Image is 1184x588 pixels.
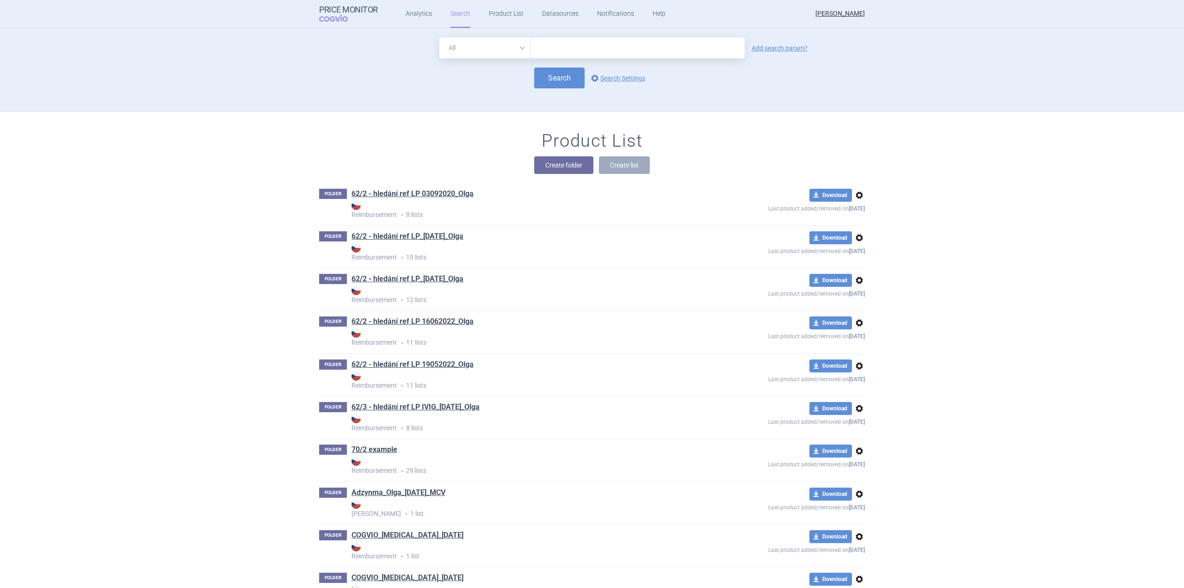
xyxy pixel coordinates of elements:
[397,552,406,561] i: •
[701,202,865,213] p: Last product added/removed on
[849,461,865,468] strong: [DATE]
[351,316,474,327] a: 62/2 - hledání ref LP 16062022_Olga
[351,530,463,540] a: COGVIO_[MEDICAL_DATA]_[DATE]
[809,274,852,287] button: Download
[319,488,347,498] p: FOLDER
[351,573,463,583] a: COGVIO_[MEDICAL_DATA]_[DATE]
[351,414,701,433] p: 8 lists
[849,504,865,511] strong: [DATE]
[534,156,593,174] button: Create folder
[397,253,406,262] i: •
[351,274,463,284] a: 62/2 - hledání ref LP_[DATE]_Olga
[351,201,361,210] img: CZ
[351,457,701,474] strong: Reimbursement
[397,339,406,348] i: •
[809,359,852,372] button: Download
[849,248,865,254] strong: [DATE]
[351,414,361,423] img: CZ
[319,5,378,23] a: Price MonitorCOGVIO
[701,329,865,341] p: Last product added/removed on
[319,573,347,583] p: FOLDER
[351,371,361,381] img: CZ
[351,530,463,542] h1: COGVIO_ADCETRIS_07.08.2025
[351,402,480,412] a: 62/3 - hledání ref LP IVIG_[DATE]_Olga
[809,488,852,501] button: Download
[397,424,406,433] i: •
[351,231,463,241] a: 62/2 - hledání ref LP_[DATE]_Olga
[397,296,406,305] i: •
[351,371,701,390] p: 11 lists
[809,231,852,244] button: Download
[752,45,808,51] a: Add search param?
[351,488,445,500] h1: Adzynma_Olga_11 4 2025_MCV
[401,509,410,519] i: •
[351,328,701,346] strong: Reimbursement
[351,402,480,414] h1: 62/3 - hledání ref LP IVIG_11 05 2023_Olga
[589,73,645,84] a: Search Settings
[701,287,865,298] p: Last product added/removed on
[701,501,865,512] p: Last product added/removed on
[351,231,463,243] h1: 62/2 - hledání ref LP_05 10 2022_Olga
[849,419,865,425] strong: [DATE]
[397,210,406,220] i: •
[351,359,474,370] a: 62/2 - hledání ref LP 19052022_Olga
[809,445,852,458] button: Download
[534,68,585,88] button: Search
[351,488,445,498] a: Adzynma_Olga_[DATE]_MCV
[849,333,865,340] strong: [DATE]
[809,573,852,586] button: Download
[351,328,701,347] p: 11 lists
[319,189,347,199] p: FOLDER
[351,286,361,295] img: CZ
[351,542,701,561] p: 1 list
[351,359,474,371] h1: 62/2 - hledání ref LP 19052022_Olga
[351,286,701,303] strong: Reimbursement
[319,359,347,370] p: FOLDER
[351,445,397,455] a: 70/2 example
[351,500,701,519] p: 1 list
[351,457,361,466] img: CZ
[351,201,701,218] strong: Reimbursement
[397,381,406,390] i: •
[351,500,361,509] img: CZ
[319,231,347,241] p: FOLDER
[542,130,642,152] h1: Product List
[351,189,474,201] h1: 62/2 - hledání ref LP 03092020_Olga
[849,547,865,553] strong: [DATE]
[351,316,474,328] h1: 62/2 - hledání ref LP 16062022_Olga
[351,243,361,253] img: CZ
[849,205,865,212] strong: [DATE]
[319,530,347,540] p: FOLDER
[351,542,701,560] strong: Reimbursement
[809,189,852,202] button: Download
[351,243,701,261] strong: Reimbursement
[849,376,865,383] strong: [DATE]
[351,500,701,517] strong: [PERSON_NAME]
[351,457,701,476] p: 29 lists
[849,291,865,297] strong: [DATE]
[701,244,865,256] p: Last product added/removed on
[319,274,347,284] p: FOLDER
[351,445,397,457] h1: 70/2 example
[319,14,361,22] span: COGVIO
[351,274,463,286] h1: 62/2 - hledání ref LP_11 05 2023_Olga
[351,573,463,585] h1: COGVIO_ADVATE_07.08.2025
[701,543,865,555] p: Last product added/removed on
[319,5,378,14] strong: Price Monitor
[701,372,865,384] p: Last product added/removed on
[351,189,474,199] a: 62/2 - hledání ref LP 03092020_Olga
[809,402,852,415] button: Download
[599,156,650,174] button: Create list
[351,414,701,432] strong: Reimbursement
[701,458,865,469] p: Last product added/removed on
[319,445,347,455] p: FOLDER
[397,467,406,476] i: •
[319,316,347,327] p: FOLDER
[701,415,865,427] p: Last product added/removed on
[351,542,361,551] img: CZ
[351,286,701,305] p: 12 lists
[351,201,701,220] p: 8 lists
[351,371,701,389] strong: Reimbursement
[809,530,852,543] button: Download
[809,316,852,329] button: Download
